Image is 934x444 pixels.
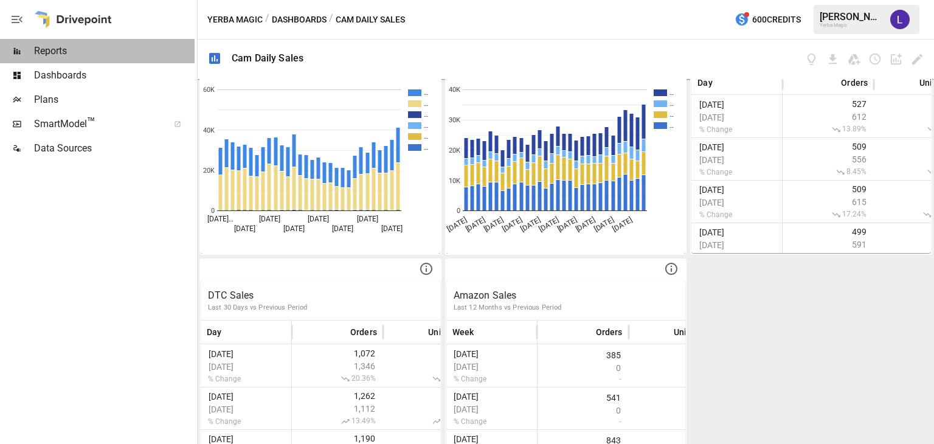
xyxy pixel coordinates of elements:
[357,215,378,223] text: [DATE]
[789,112,868,122] span: 612
[574,215,597,234] text: [DATE]
[537,215,559,234] text: [DATE]
[697,185,776,195] span: [DATE]
[464,215,486,234] text: [DATE]
[207,12,263,27] button: Yerba Magic
[424,122,428,130] text: …
[452,375,531,383] span: % Change
[446,71,683,254] svg: A chart.
[804,52,818,66] button: View documentation
[452,417,531,426] span: % Change
[669,100,674,108] text: …
[697,168,776,176] span: % Change
[389,417,468,426] span: 13.73%
[298,349,377,358] span: 1,072
[234,224,255,233] text: [DATE]
[203,86,215,94] text: 60K
[697,100,776,109] span: [DATE]
[697,113,776,122] span: [DATE]
[697,210,776,219] span: % Change
[208,303,433,313] p: Last 30 Days vs Previous Period
[298,404,377,414] span: 1,112
[424,89,428,97] text: …
[452,404,531,414] span: [DATE]
[454,288,679,303] p: Amazon Sales
[697,198,776,207] span: [DATE]
[207,392,285,401] span: [DATE]
[445,215,468,234] text: [DATE]
[308,215,329,223] text: [DATE]
[232,52,303,64] div: Cam Daily Sales
[697,142,776,152] span: [DATE]
[389,361,468,371] span: 1,572
[868,52,882,66] button: Schedule dashboard
[424,100,428,108] text: …
[697,240,776,250] span: [DATE]
[34,117,161,131] span: SmartModel
[697,125,776,134] span: % Change
[207,326,222,338] span: Day
[789,240,868,249] span: 591
[826,52,840,66] button: Download dashboard
[449,86,460,94] text: 40K
[789,125,868,134] span: 13.89%
[259,215,280,223] text: [DATE]
[452,362,531,372] span: [DATE]
[424,144,428,151] text: …
[635,393,714,403] span: 584
[381,224,403,233] text: [DATE]
[611,215,633,234] text: [DATE]
[714,74,731,91] button: Sort
[283,224,305,233] text: [DATE]
[452,434,531,444] span: [DATE]
[820,11,883,23] div: [PERSON_NAME]
[34,141,195,156] span: Data Sources
[454,303,679,313] p: Last 12 Months vs Previous Period
[207,362,285,372] span: [DATE]
[635,350,714,360] span: 393
[424,111,428,119] text: …
[201,71,437,254] svg: A chart.
[34,92,195,107] span: Plans
[789,154,868,164] span: 556
[389,434,468,443] span: 1,305
[475,324,492,341] button: Sort
[298,374,377,384] span: 20.36%
[823,74,840,91] button: Sort
[789,184,868,194] span: 509
[34,68,195,83] span: Dashboards
[544,376,623,382] span: -
[910,52,924,66] button: Edit dashboard
[203,127,215,134] text: 40K
[298,361,377,371] span: 1,346
[656,324,673,341] button: Sort
[203,167,215,175] text: 20K
[332,224,353,233] text: [DATE]
[697,253,776,262] span: % Change
[34,44,195,58] span: Reports
[449,116,460,124] text: 30K
[500,215,523,234] text: [DATE]
[332,324,349,341] button: Sort
[752,12,801,27] span: 600 Credits
[211,207,215,215] text: 0
[901,74,918,91] button: Sort
[544,350,623,360] span: 385
[789,227,868,237] span: 499
[452,326,474,338] span: Week
[389,404,468,414] span: 1,231
[883,2,917,36] button: Laarni Niro
[544,393,623,403] span: 541
[635,418,714,425] span: -
[207,404,285,414] span: [DATE]
[207,349,285,359] span: [DATE]
[730,9,806,31] button: 600Credits
[207,434,285,444] span: [DATE]
[424,133,428,140] text: …
[890,10,910,29] img: Laarni Niro
[841,77,868,89] span: Orders
[207,375,285,383] span: % Change
[449,177,460,185] text: 10K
